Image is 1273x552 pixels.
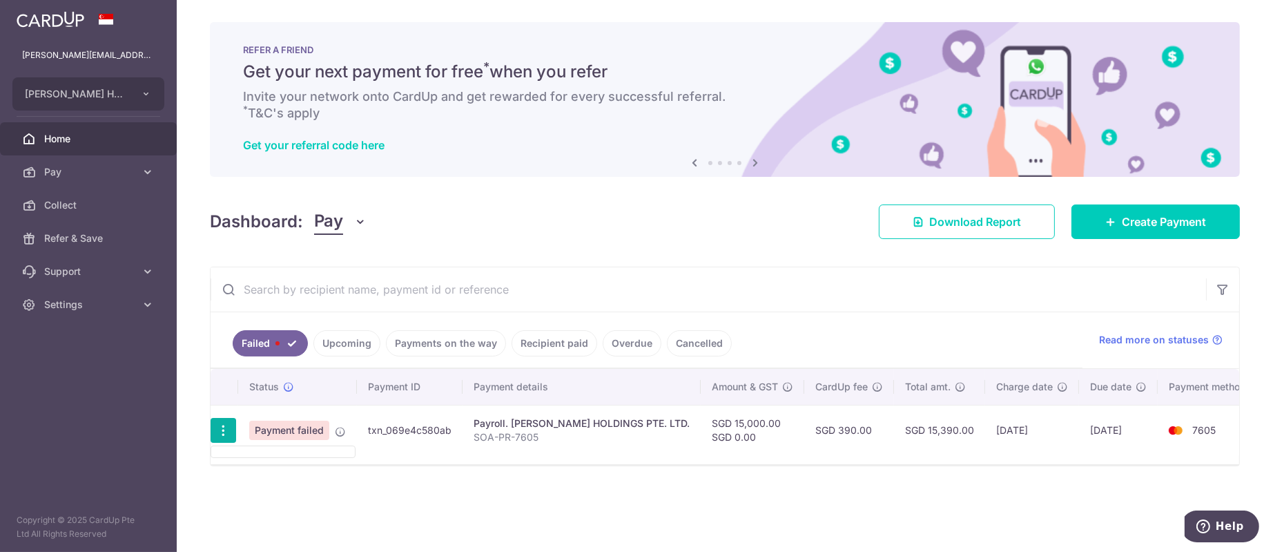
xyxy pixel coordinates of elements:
[701,405,804,455] td: SGD 15,000.00 SGD 0.00
[463,369,701,405] th: Payment details
[211,267,1206,312] input: Search by recipient name, payment id or reference
[210,209,303,234] h4: Dashboard:
[929,213,1021,230] span: Download Report
[314,209,343,235] span: Pay
[243,88,1207,122] h6: Invite your network onto CardUp and get rewarded for every successful referral. T&C's apply
[712,380,778,394] span: Amount & GST
[1122,213,1206,230] span: Create Payment
[314,209,367,235] button: Pay
[474,417,690,430] div: Payroll. [PERSON_NAME] HOLDINGS PTE. LTD.
[1099,333,1223,347] a: Read more on statuses
[243,61,1207,83] h5: Get your next payment for free when you refer
[603,330,661,356] a: Overdue
[44,132,135,146] span: Home
[249,380,279,394] span: Status
[22,48,155,62] p: [PERSON_NAME][EMAIL_ADDRESS][DOMAIN_NAME]
[25,87,127,101] span: [PERSON_NAME] HOLDINGS PTE. LTD.
[44,265,135,278] span: Support
[17,11,84,28] img: CardUp
[1192,424,1216,436] span: 7605
[1071,204,1240,239] a: Create Payment
[233,330,308,356] a: Failed
[243,44,1207,55] p: REFER A FRIEND
[210,22,1240,177] img: RAF banner
[985,405,1079,455] td: [DATE]
[1158,369,1263,405] th: Payment method
[1099,333,1209,347] span: Read more on statuses
[44,231,135,245] span: Refer & Save
[44,165,135,179] span: Pay
[357,405,463,455] td: txn_069e4c580ab
[1079,405,1158,455] td: [DATE]
[211,446,356,458] ul: Pay
[1090,380,1131,394] span: Due date
[667,330,732,356] a: Cancelled
[474,430,690,444] p: SOA-PR-7605
[386,330,506,356] a: Payments on the way
[894,405,985,455] td: SGD 15,390.00
[1185,511,1259,545] iframe: Opens a widget where you can find more information
[249,421,329,440] span: Payment failed
[815,380,868,394] span: CardUp fee
[905,380,951,394] span: Total amt.
[12,77,164,111] button: [PERSON_NAME] HOLDINGS PTE. LTD.
[804,405,894,455] td: SGD 390.00
[357,369,463,405] th: Payment ID
[313,330,380,356] a: Upcoming
[996,380,1053,394] span: Charge date
[44,298,135,312] span: Settings
[243,138,385,152] a: Get your referral code here
[512,330,597,356] a: Recipient paid
[879,204,1055,239] a: Download Report
[44,198,135,212] span: Collect
[1162,422,1189,439] img: Bank Card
